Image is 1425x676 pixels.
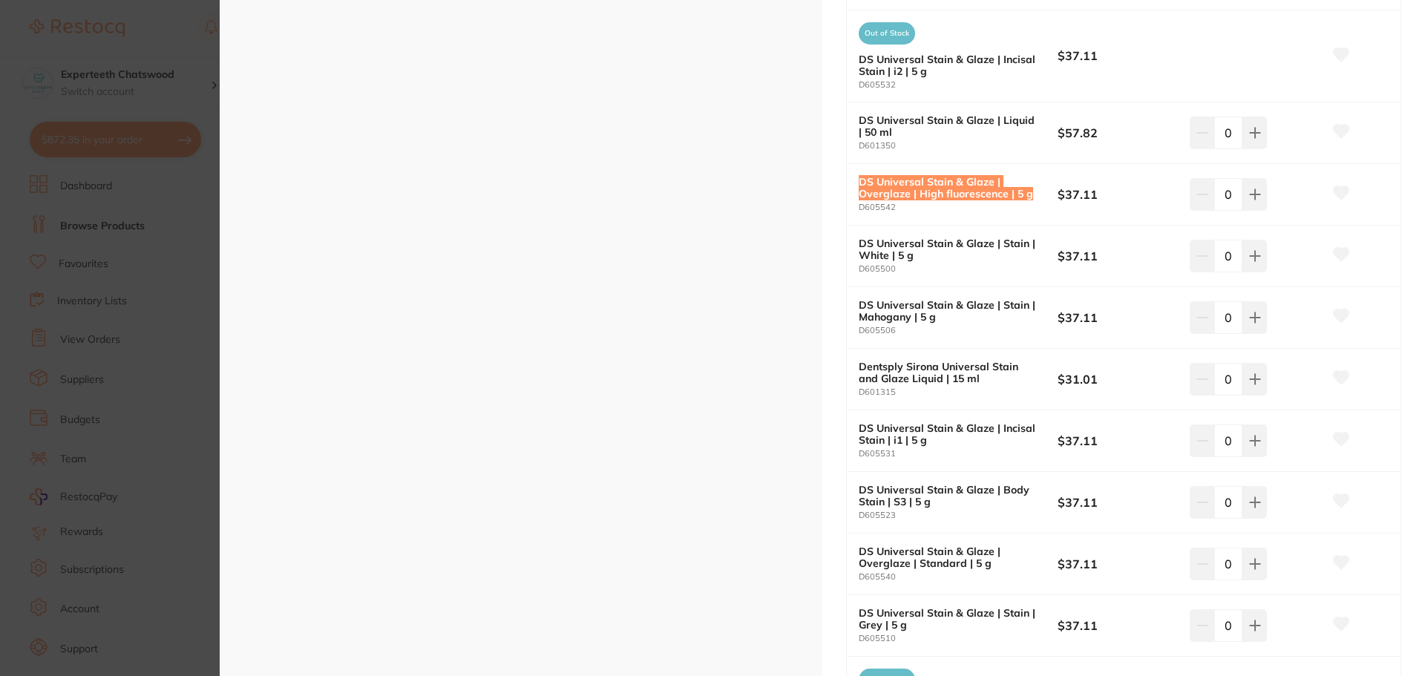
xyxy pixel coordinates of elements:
b: DS Universal Stain & Glaze | Stain | Grey | 5 g [859,607,1038,631]
b: DS Universal Stain & Glaze | Incisal Stain | i2 | 5 g [859,53,1038,77]
b: Dentsply Sirona Universal Stain and Glaze Liquid | 15 ml [859,361,1038,384]
small: D605532 [859,80,1058,90]
small: D605500 [859,264,1058,274]
small: D601350 [859,141,1058,151]
small: D605540 [859,572,1058,582]
small: D601315 [859,387,1058,397]
small: D605542 [859,203,1058,212]
b: $31.01 [1058,371,1177,387]
b: $37.11 [1058,556,1177,572]
small: D605523 [859,511,1058,520]
b: $37.11 [1058,186,1177,203]
b: $57.82 [1058,125,1177,141]
b: DS Universal Stain & Glaze | Liquid | 50 ml [859,114,1038,138]
b: DS Universal Stain & Glaze | Stain | White | 5 g [859,237,1038,261]
b: DS Universal Stain & Glaze | Overglaze | Standard | 5 g [859,545,1038,569]
b: $37.11 [1058,494,1177,511]
b: DS Universal Stain & Glaze | Overglaze | High fluorescence | 5 g [859,176,1038,200]
b: $37.11 [1058,433,1177,449]
b: DS Universal Stain & Glaze | Body Stain | S3 | 5 g [859,484,1038,508]
span: Out of Stock [859,22,915,45]
b: $37.11 [1058,47,1177,64]
b: DS Universal Stain & Glaze | Stain | Mahogany | 5 g [859,299,1038,323]
small: D605510 [859,634,1058,643]
b: DS Universal Stain & Glaze | Incisal Stain | i1 | 5 g [859,422,1038,446]
small: D605531 [859,449,1058,459]
b: $37.11 [1058,248,1177,264]
b: $37.11 [1058,309,1177,326]
small: D605506 [859,326,1058,335]
b: $37.11 [1058,617,1177,634]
